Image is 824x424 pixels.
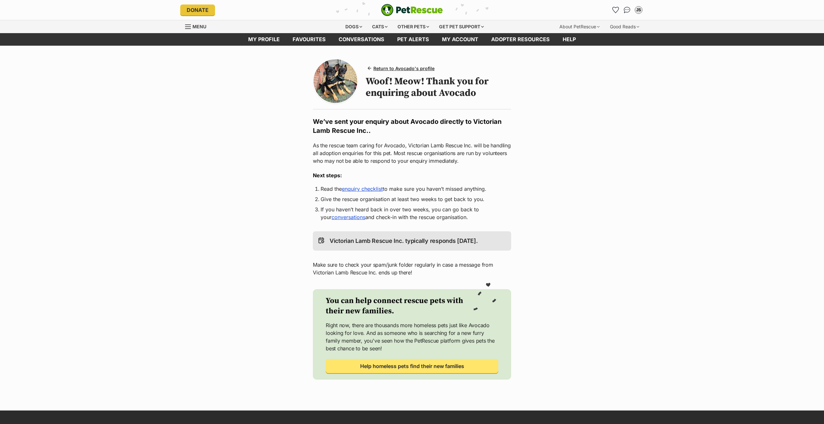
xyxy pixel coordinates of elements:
[633,5,644,15] button: My account
[192,24,206,29] span: Menu
[332,33,391,46] a: conversations
[326,321,498,352] p: Right now, there are thousands more homeless pets just like Avocado looking for love. And as some...
[435,20,488,33] div: Get pet support
[180,5,215,15] a: Donate
[381,4,443,16] a: PetRescue
[435,33,485,46] a: My account
[314,59,357,103] img: Photo of Avocado
[556,33,582,46] a: Help
[341,20,367,33] div: Dogs
[373,65,435,72] span: Return to Avocado's profile
[391,33,435,46] a: Pet alerts
[393,20,434,33] div: Other pets
[366,64,437,73] a: Return to Avocado's profile
[610,5,621,15] a: Favourites
[330,236,478,245] p: Victorian Lamb Rescue Inc. typically responds [DATE].
[555,20,604,33] div: About PetRescue
[332,214,365,220] a: conversations
[610,5,644,15] ul: Account quick links
[624,7,631,13] img: chat-41dd97257d64d25036548639549fe6c8038ab92f7586957e7f3b1b290dea8141.svg
[313,171,511,179] h3: Next steps:
[360,362,464,370] span: Help homeless pets find their new families
[313,117,511,135] h2: We’ve sent your enquiry about Avocado directly to Victorian Lamb Rescue Inc..
[342,186,383,192] a: enquiry checklist
[366,76,511,99] h1: Woof! Meow! Thank you for enquiring about Avocado
[313,261,511,276] p: Make sure to check your spam/junk folder regularly in case a message from Victorian Lamb Rescue I...
[635,7,642,13] div: JS
[286,33,332,46] a: Favourites
[321,206,503,221] li: If you haven’t heard back in over two weeks, you can go back to your and check-in with the rescue...
[242,33,286,46] a: My profile
[326,296,473,316] h2: You can help connect rescue pets with their new families.
[381,4,443,16] img: logo-e224e6f780fb5917bec1dbf3a21bbac754714ae5b6737aabdf751b685950b380.svg
[321,195,503,203] li: Give the rescue organisation at least two weeks to get back to you.
[485,33,556,46] a: Adopter resources
[185,20,211,32] a: Menu
[605,20,644,33] div: Good Reads
[326,359,498,373] a: Help homeless pets find their new families
[622,5,632,15] a: Conversations
[313,142,511,165] p: As the rescue team caring for Avocado, Victorian Lamb Rescue Inc. will be handling all adoption e...
[368,20,392,33] div: Cats
[321,185,503,193] li: Read the to make sure you haven’t missed anything.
